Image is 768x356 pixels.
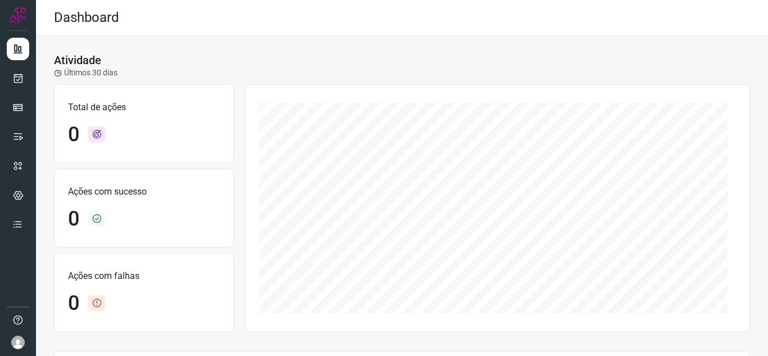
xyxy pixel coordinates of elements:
p: Ações com sucesso [68,185,220,199]
h1: 0 [68,291,79,316]
img: avatar-user-boy.jpg [11,336,25,349]
h3: Atividade [54,53,101,67]
img: Logo [10,7,26,24]
h2: Dashboard [54,10,119,26]
p: Ações com falhas [68,269,220,283]
h1: 0 [68,207,79,231]
p: Últimos 30 dias [54,67,118,79]
p: Total de ações [68,101,220,114]
h1: 0 [68,123,79,147]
